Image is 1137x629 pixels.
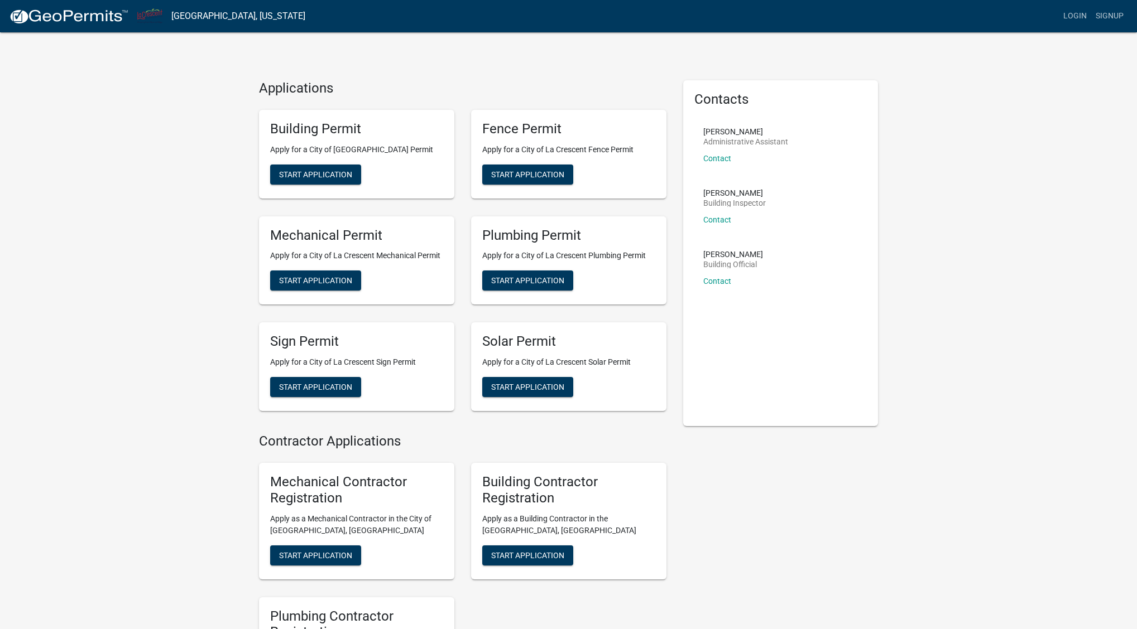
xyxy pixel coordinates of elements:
[482,333,655,350] h5: Solar Permit
[482,270,573,291] button: Start Application
[703,260,763,268] p: Building Official
[270,545,361,565] button: Start Application
[279,550,352,559] span: Start Application
[259,80,666,420] wm-workflow-list-section: Applications
[703,250,763,258] p: [PERSON_NAME]
[491,383,564,391] span: Start Application
[703,277,731,286] a: Contact
[270,228,443,244] h5: Mechanical Permit
[1091,6,1128,27] a: Signup
[270,377,361,397] button: Start Application
[1059,6,1091,27] a: Login
[270,250,443,262] p: Apply for a City of La Crescent Mechanical Permit
[482,377,573,397] button: Start Application
[270,144,443,156] p: Apply for a City of [GEOGRAPHIC_DATA] Permit
[482,474,655,506] h5: Building Contractor Registration
[171,7,305,26] a: [GEOGRAPHIC_DATA], [US_STATE]
[270,356,443,368] p: Apply for a City of La Crescent Sign Permit
[703,189,766,197] p: [PERSON_NAME]
[703,199,766,207] p: Building Inspector
[270,513,443,536] p: Apply as a Mechanical Contractor in the City of [GEOGRAPHIC_DATA], [GEOGRAPHIC_DATA]
[270,270,361,291] button: Start Application
[279,383,352,391] span: Start Application
[694,91,867,108] h5: Contacts
[482,513,655,536] p: Apply as a Building Contractor in the [GEOGRAPHIC_DATA], [GEOGRAPHIC_DATA]
[703,215,731,224] a: Contact
[279,276,352,285] span: Start Application
[703,128,788,136] p: [PERSON_NAME]
[137,8,162,23] img: City of La Crescent, Minnesota
[491,550,564,559] span: Start Application
[703,138,788,146] p: Administrative Assistant
[259,433,666,449] h4: Contractor Applications
[482,144,655,156] p: Apply for a City of La Crescent Fence Permit
[279,170,352,178] span: Start Application
[491,276,564,285] span: Start Application
[270,333,443,350] h5: Sign Permit
[270,121,443,137] h5: Building Permit
[270,474,443,506] h5: Mechanical Contractor Registration
[259,80,666,96] h4: Applications
[270,164,361,185] button: Start Application
[703,154,731,163] a: Contact
[482,121,655,137] h5: Fence Permit
[482,228,655,244] h5: Plumbing Permit
[482,356,655,368] p: Apply for a City of La Crescent Solar Permit
[482,250,655,262] p: Apply for a City of La Crescent Plumbing Permit
[491,170,564,178] span: Start Application
[482,164,573,185] button: Start Application
[482,545,573,565] button: Start Application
